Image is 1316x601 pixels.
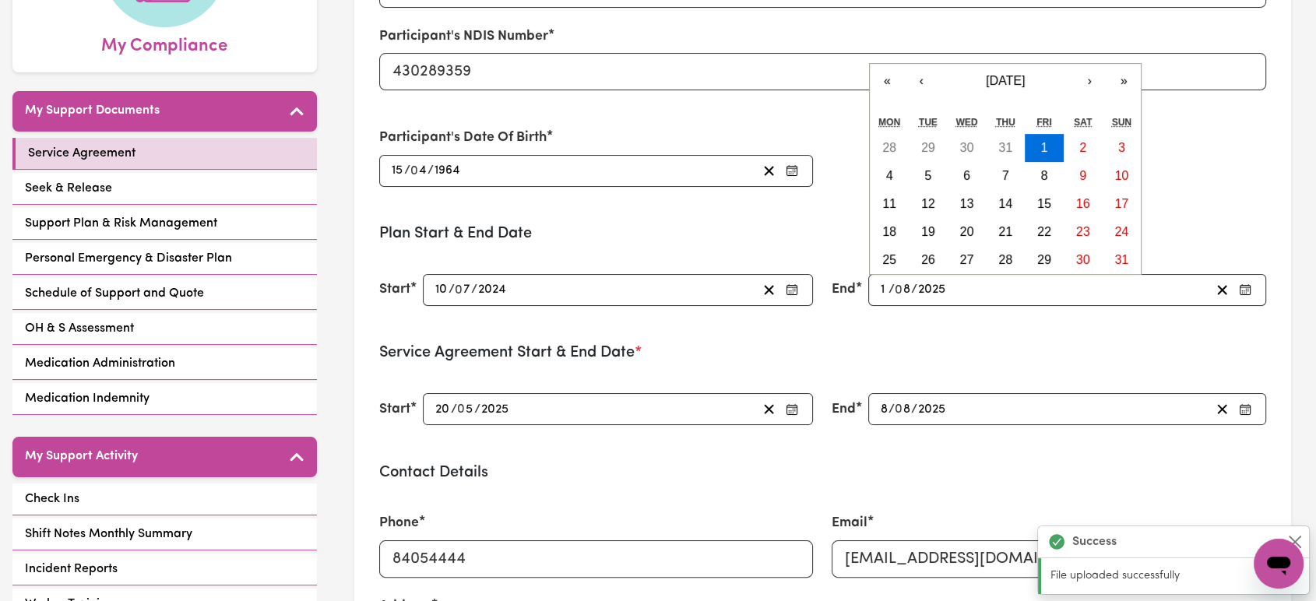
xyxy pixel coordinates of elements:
[25,490,79,508] span: Check Ins
[882,225,896,238] abbr: August 18, 2025
[880,399,888,420] input: --
[948,162,987,190] button: August 6, 2025
[948,246,987,274] button: August 27, 2025
[1064,190,1103,218] button: August 16, 2025
[411,160,428,181] input: --
[832,399,856,420] label: End
[832,513,867,533] label: Email
[12,208,317,240] a: Support Plan & Risk Management
[12,483,317,515] a: Check Ins
[1079,169,1086,182] abbr: August 9, 2025
[471,283,477,297] span: /
[1114,197,1128,210] abbr: August 17, 2025
[1118,141,1125,154] abbr: August 3, 2025
[1064,246,1103,274] button: August 30, 2025
[986,246,1025,274] button: August 28, 2025
[1076,197,1090,210] abbr: August 16, 2025
[25,104,160,118] h5: My Support Documents
[998,225,1012,238] abbr: August 21, 2025
[391,160,404,181] input: --
[451,402,457,416] span: /
[909,218,948,246] button: August 19, 2025
[870,162,909,190] button: August 4, 2025
[1040,141,1047,154] abbr: August 1, 2025
[888,402,895,416] span: /
[101,27,227,60] span: My Compliance
[1002,169,1009,182] abbr: August 7, 2025
[1102,162,1141,190] button: August 10, 2025
[1114,225,1128,238] abbr: August 24, 2025
[963,169,970,182] abbr: August 6, 2025
[25,319,134,338] span: OH & S Assessment
[924,169,931,182] abbr: August 5, 2025
[917,279,947,300] input: ----
[1074,117,1092,128] abbr: Saturday
[25,449,138,464] h5: My Support Activity
[12,437,317,477] button: My Support Activity
[1112,117,1131,128] abbr: Sunday
[379,279,410,300] label: Start
[12,313,317,345] a: OH & S Assessment
[870,246,909,274] button: August 25, 2025
[960,141,974,154] abbr: July 30, 2025
[480,399,510,420] input: ----
[960,253,974,266] abbr: August 27, 2025
[878,117,900,128] abbr: Monday
[948,134,987,162] button: July 30, 2025
[986,74,1025,87] span: [DATE]
[428,163,434,177] span: /
[921,225,935,238] abbr: August 19, 2025
[896,399,912,420] input: --
[888,283,895,297] span: /
[909,190,948,218] button: August 12, 2025
[996,117,1015,128] abbr: Thursday
[1102,246,1141,274] button: August 31, 2025
[25,560,118,578] span: Incident Reports
[12,518,317,550] a: Shift Notes Monthly Summary
[882,253,896,266] abbr: August 25, 2025
[410,164,418,177] span: 0
[1102,134,1141,162] button: August 3, 2025
[456,279,471,300] input: --
[379,224,1267,243] h3: Plan Start & End Date
[1050,568,1300,585] p: File uploaded successfully
[904,64,938,98] button: ‹
[921,197,935,210] abbr: August 12, 2025
[379,128,547,148] label: Participant's Date Of Birth
[986,190,1025,218] button: August 14, 2025
[1025,134,1064,162] button: August 1, 2025
[986,162,1025,190] button: August 7, 2025
[870,218,909,246] button: August 18, 2025
[457,403,465,416] span: 0
[12,348,317,380] a: Medication Administration
[25,284,204,303] span: Schedule of Support and Quote
[1254,539,1304,589] iframe: Button to launch messaging window
[886,169,893,182] abbr: August 4, 2025
[1064,134,1103,162] button: August 2, 2025
[12,243,317,275] a: Personal Emergency & Disaster Plan
[1036,117,1051,128] abbr: Friday
[379,513,419,533] label: Phone
[25,249,232,268] span: Personal Emergency & Disaster Plan
[919,117,938,128] abbr: Tuesday
[911,402,917,416] span: /
[870,64,904,98] button: «
[882,141,896,154] abbr: July 28, 2025
[12,173,317,205] a: Seek & Release
[895,283,903,296] span: 0
[474,402,480,416] span: /
[909,246,948,274] button: August 26, 2025
[379,399,410,420] label: Start
[956,117,978,128] abbr: Wednesday
[1025,190,1064,218] button: August 15, 2025
[1076,253,1090,266] abbr: August 30, 2025
[379,463,1267,482] h3: Contact Details
[1037,225,1051,238] abbr: August 22, 2025
[1107,64,1141,98] button: »
[25,525,192,543] span: Shift Notes Monthly Summary
[1025,218,1064,246] button: August 22, 2025
[25,389,150,408] span: Medication Indemnity
[25,214,217,233] span: Support Plan & Risk Management
[1064,218,1103,246] button: August 23, 2025
[909,162,948,190] button: August 5, 2025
